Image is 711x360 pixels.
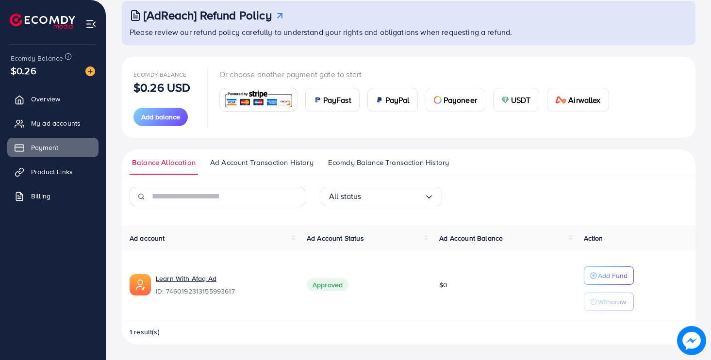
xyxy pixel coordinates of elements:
button: Add Fund [584,266,634,285]
span: Ad Account Status [307,233,364,243]
button: Withdraw [584,293,634,311]
span: Balance Allocation [132,157,196,168]
span: Airwallex [568,94,600,106]
span: Ad Account Balance [439,233,503,243]
span: Billing [31,191,50,201]
span: $0 [439,280,447,290]
span: Payoneer [444,94,477,106]
a: Overview [7,89,99,109]
button: Add balance [133,108,188,126]
span: Ecomdy Balance [11,53,63,63]
p: Withdraw [598,296,626,308]
span: Ecomdy Balance Transaction History [328,157,449,168]
img: card [434,96,442,104]
span: PayFast [323,94,351,106]
div: <span class='underline'>Learn With Afaq Ad</span></br>7460192313155993617 [156,274,291,296]
span: USDT [511,94,531,106]
p: $0.26 USD [133,82,190,93]
a: My ad accounts [7,114,99,133]
a: card [219,88,298,112]
p: Add Fund [598,270,628,281]
a: Learn With Afaq Ad [156,274,291,283]
img: logo [10,14,75,29]
img: card [501,96,509,104]
span: Ad account [130,233,165,243]
a: Billing [7,186,99,206]
img: ic-ads-acc.e4c84228.svg [130,274,151,295]
span: Payment [31,143,58,152]
span: Approved [307,278,348,291]
span: All status [329,189,362,204]
a: Payment [7,138,99,157]
img: image [677,326,706,355]
a: cardPayoneer [426,88,485,112]
img: card [555,96,567,104]
span: Product Links [31,167,73,177]
span: Add balance [141,112,180,122]
a: cardAirwallex [547,88,609,112]
span: Ad Account Transaction History [210,157,314,168]
span: ID: 7460192313155993617 [156,286,291,296]
span: Overview [31,94,60,104]
div: Search for option [321,187,442,206]
span: Ecomdy Balance [133,70,186,79]
img: menu [85,18,97,30]
span: 1 result(s) [130,327,160,337]
a: cardPayPal [367,88,418,112]
span: PayPal [385,94,410,106]
img: image [85,66,95,76]
span: Action [584,233,603,243]
span: $0.26 [11,64,36,78]
span: My ad accounts [31,118,81,128]
img: card [223,89,294,110]
a: Product Links [7,162,99,181]
a: cardUSDT [493,88,539,112]
p: Or choose another payment gate to start [219,68,617,80]
a: cardPayFast [305,88,360,112]
img: card [314,96,321,104]
input: Search for option [362,189,424,204]
h3: [AdReach] Refund Policy [144,8,272,22]
img: card [376,96,383,104]
p: Please review our refund policy carefully to understand your rights and obligations when requesti... [130,26,690,38]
